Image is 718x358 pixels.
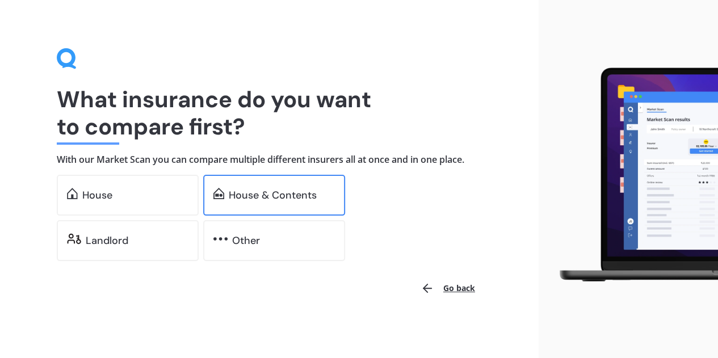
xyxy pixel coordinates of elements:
[67,233,81,245] img: landlord.470ea2398dcb263567d0.svg
[414,275,482,302] button: Go back
[57,86,482,140] h1: What insurance do you want to compare first?
[232,235,260,246] div: Other
[213,188,224,199] img: home-and-contents.b802091223b8502ef2dd.svg
[548,63,718,287] img: laptop.webp
[229,189,317,201] div: House & Contents
[82,189,112,201] div: House
[67,188,78,199] img: home.91c183c226a05b4dc763.svg
[57,154,482,166] h4: With our Market Scan you can compare multiple different insurers all at once and in one place.
[213,233,228,245] img: other.81dba5aafe580aa69f38.svg
[86,235,128,246] div: Landlord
